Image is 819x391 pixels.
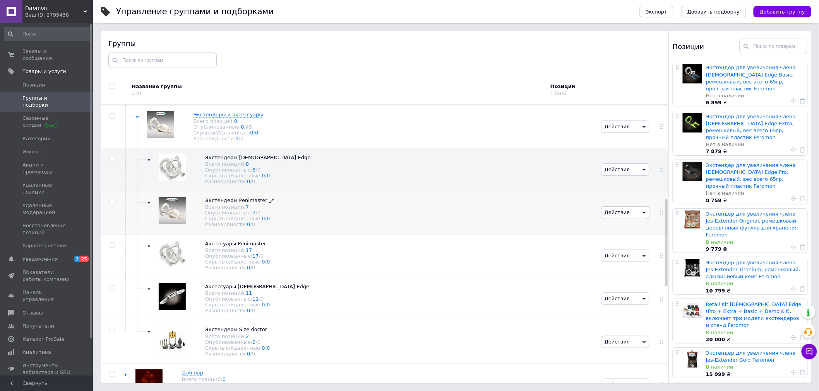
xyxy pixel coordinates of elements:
[262,173,265,178] a: 0
[247,308,250,313] a: 0
[159,240,186,267] img: Аксессуары Penimaster
[706,350,796,363] a: Экстендер для увеличения члена Jes-Extender Gold Feromon
[706,336,804,343] div: ₴
[252,296,259,302] a: 11
[194,112,263,117] span: Экстендеры и аксессуары
[247,351,250,357] a: 0
[22,182,72,195] span: Удаленные позиции
[22,336,64,343] span: Каталог ProSale
[182,370,203,376] span: Для пар
[22,242,66,249] span: Характеристики
[706,197,722,203] b: 8 759
[687,9,740,15] span: Добавить подборку
[205,253,270,259] div: Опубликованные:
[269,197,274,204] a: Редактировать
[706,148,804,155] div: ₴
[22,289,72,303] span: Панель управления
[159,283,186,310] img: Аксессуары Male Edge
[252,308,255,313] div: 0
[205,210,274,216] div: Опубликованные:
[250,351,255,357] span: /
[706,246,722,252] b: 9 779
[706,329,804,336] div: В наличии
[800,195,805,202] a: Удалить товар
[252,351,255,357] div: 0
[80,256,89,262] span: 25
[605,167,630,172] span: Действия
[205,216,274,221] div: Скрытые/Удаленные:
[240,136,243,141] div: 0
[22,309,43,316] span: Отзывы
[267,302,270,308] a: 0
[706,100,722,105] b: 6 859
[605,124,630,129] span: Действия
[205,241,266,246] span: Аксессуары Penimaster
[267,259,270,265] a: 0
[241,124,244,130] a: 0
[250,221,255,227] span: /
[256,167,261,173] span: /
[234,382,247,388] div: 2756
[262,259,265,265] a: 0
[265,345,270,351] span: /
[646,9,667,15] span: Экспорт
[252,221,255,227] div: 0
[706,287,804,294] div: ₴
[267,216,270,221] a: 0
[605,253,630,258] span: Действия
[252,167,255,173] a: 8
[205,178,310,184] div: Разновидности:
[255,130,258,136] a: 0
[252,339,255,345] a: 2
[605,296,630,301] span: Действия
[639,6,673,17] button: Экспорт
[262,302,265,308] a: 0
[4,27,91,41] input: Поиск
[262,216,265,221] a: 0
[754,6,811,17] button: Добавить группу
[205,221,274,227] div: Разновидности:
[706,92,804,99] div: Нет в наличии
[605,382,630,388] span: Действия
[247,265,250,270] a: 0
[265,173,270,178] span: /
[235,136,238,141] a: 0
[182,376,247,382] div: Всего позиций:
[246,204,249,210] a: 7
[706,260,800,279] a: Экстендер для увеличения члена Jes-Extender Titanium, ремешковый, алюминиевый кейс Feromon
[223,376,226,382] a: 0
[22,349,51,356] span: Аналитика
[205,345,270,351] div: Скрытые/Удаленные:
[760,9,805,15] span: Добавить группу
[605,209,630,215] span: Действия
[740,39,807,54] input: Поиск по товарам
[257,167,260,173] div: 0
[256,210,261,216] span: /
[800,286,805,292] a: Удалить товар
[205,155,310,160] span: Экстендеры [DEMOGRAPHIC_DATA] Edge
[706,337,725,342] b: 20 000
[194,124,263,130] div: Опубликованные:
[605,339,630,345] span: Действия
[22,202,72,216] span: Удаленные модерацией
[205,339,270,345] div: Опубликованные:
[247,178,250,184] a: 0
[205,259,270,265] div: Скрытые/Удаленные:
[250,265,255,270] span: /
[239,136,244,141] span: /
[246,247,252,253] a: 17
[252,178,255,184] div: 0
[205,302,309,308] div: Скрытые/Удаленные:
[159,326,186,353] img: Экстендеры Size doctor
[800,97,805,104] a: Удалить товар
[108,39,661,48] div: Группы
[706,190,804,197] div: Нет в наличии
[22,135,51,142] span: Категории
[706,280,804,287] div: В наличии
[800,369,805,376] a: Удалить товар
[22,68,66,75] span: Товары и услуги
[147,111,174,138] img: Экстендеры и аксессуары
[257,210,260,216] div: 0
[182,382,247,388] div: Опубликованные:
[706,197,804,204] div: ₴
